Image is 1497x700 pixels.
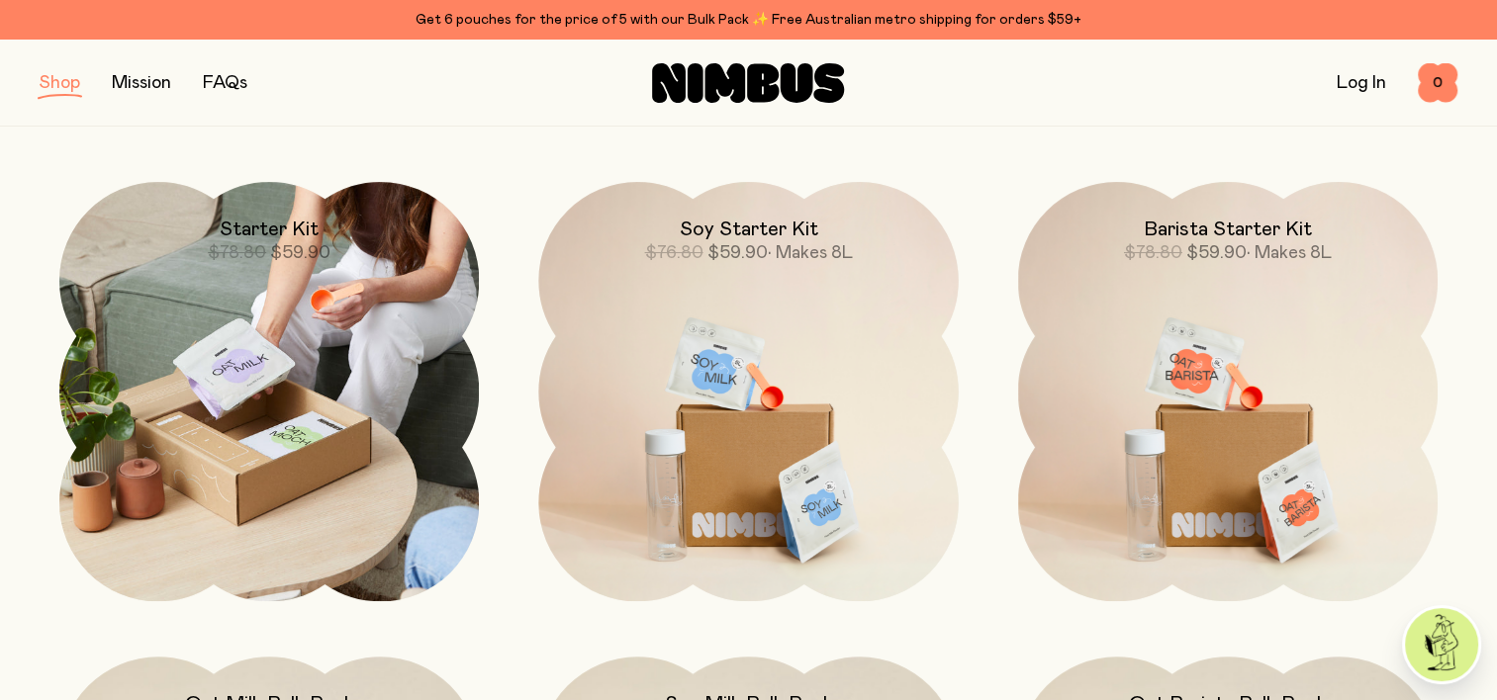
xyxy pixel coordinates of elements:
[40,8,1457,32] div: Get 6 pouches for the price of 5 with our Bulk Pack ✨ Free Australian metro shipping for orders $59+
[644,244,702,262] span: $76.80
[112,74,171,92] a: Mission
[220,218,319,241] h2: Starter Kit
[706,244,767,262] span: $59.90
[1186,244,1247,262] span: $59.90
[1405,608,1478,681] img: agent
[270,244,330,262] span: $59.90
[203,74,247,92] a: FAQs
[1337,74,1386,92] a: Log In
[1247,244,1332,262] span: • Makes 8L
[679,218,817,241] h2: Soy Starter Kit
[767,244,852,262] span: • Makes 8L
[1418,63,1457,103] button: 0
[1018,182,1438,601] a: Barista Starter Kit$78.80$59.90• Makes 8L
[208,244,266,262] span: $78.80
[1144,218,1312,241] h2: Barista Starter Kit
[538,182,958,601] a: Soy Starter Kit$76.80$59.90• Makes 8L
[1124,244,1182,262] span: $78.80
[59,182,479,601] a: Starter Kit$78.80$59.90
